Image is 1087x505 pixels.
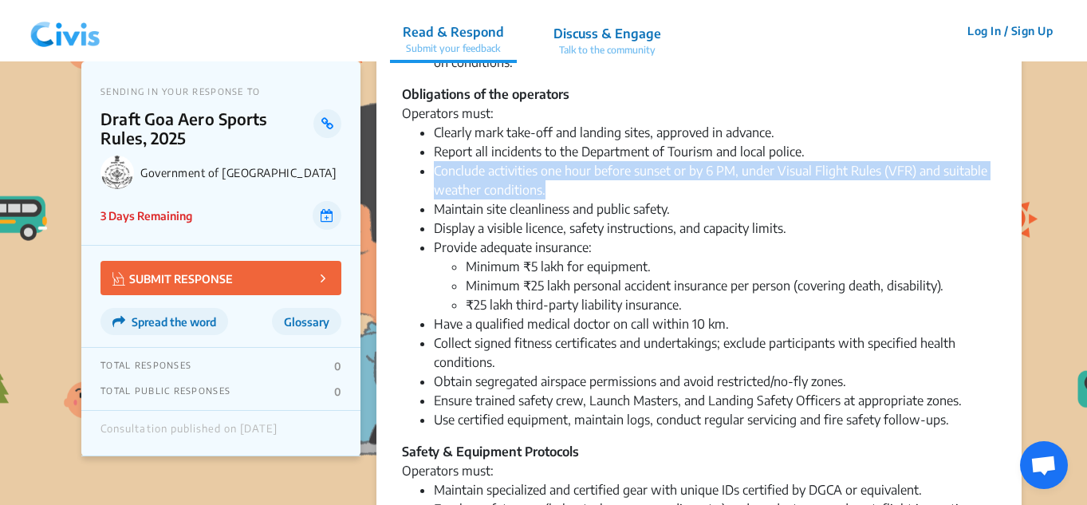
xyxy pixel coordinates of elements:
[112,272,125,286] img: Vector.jpg
[434,314,996,333] li: Have a qualified medical doctor on call within 10 km.
[402,86,569,102] strong: Obligations of the operators
[100,261,341,295] button: SUBMIT RESPONSE
[112,269,233,287] p: SUBMIT RESPONSE
[402,444,579,460] strong: Safety & Equipment Protocols
[434,161,996,199] li: Conclude activities one hour before sunset or by 6 PM, under Visual Flight Rules (VFR) and suitab...
[466,295,996,314] li: ₹25 lakh third-party liability insurance.
[434,238,996,314] li: Provide adequate insurance:
[402,104,996,123] div: Operators must:
[434,123,996,142] li: Clearly mark take-off and landing sites, approved in advance.
[272,308,341,335] button: Glossary
[1020,441,1068,489] div: Open chat
[402,461,996,480] div: Operators must:
[403,41,504,56] p: Submit your feedback
[434,410,996,429] li: Use certified equipment, maintain logs, conduct regular servicing and fire safety follow-ups.
[466,276,996,295] li: Minimum ₹25 lakh personal accident insurance per person (covering death, disability).
[553,43,661,57] p: Talk to the community
[100,86,341,97] p: SENDING IN YOUR RESPONSE TO
[100,423,278,444] div: Consultation published on [DATE]
[403,22,504,41] p: Read & Respond
[100,207,192,224] p: 3 Days Remaining
[100,308,228,335] button: Spread the word
[957,18,1063,43] button: Log In / Sign Up
[434,199,996,219] li: Maintain site cleanliness and public safety.
[140,166,341,180] p: Government of [GEOGRAPHIC_DATA]
[334,385,341,398] p: 0
[334,360,341,373] p: 0
[434,142,996,161] li: Report all incidents to the Department of Tourism and local police.
[132,315,216,329] span: Spread the word
[24,7,107,55] img: navlogo.png
[100,385,230,398] p: TOTAL PUBLIC RESPONSES
[100,109,313,148] p: Draft Goa Aero Sports Rules, 2025
[100,360,191,373] p: TOTAL RESPONSES
[434,219,996,238] li: Display a visible licence, safety instructions, and capacity limits.
[466,257,996,276] li: Minimum ₹5 lakh for equipment.
[553,24,661,43] p: Discuss & Engage
[434,391,996,410] li: Ensure trained safety crew, Launch Masters, and Landing Safety Officers at appropriate zones.
[434,333,996,372] li: Collect signed fitness certificates and undertakings; exclude participants with specified health ...
[100,156,134,189] img: Government of Goa logo
[434,480,996,499] li: Maintain specialized and certified gear with unique IDs certified by DGCA or equivalent.
[284,315,329,329] span: Glossary
[434,372,996,391] li: Obtain segregated airspace permissions and avoid restricted/no-fly zones.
